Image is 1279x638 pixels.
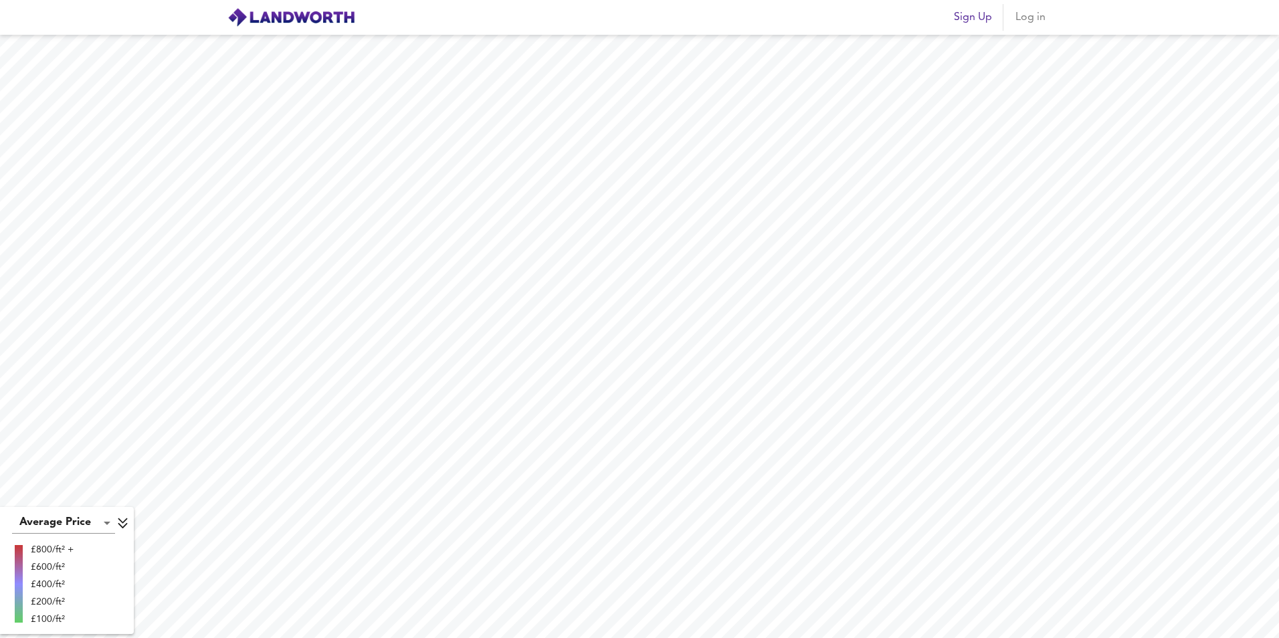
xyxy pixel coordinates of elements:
div: £100/ft² [31,613,74,626]
img: logo [227,7,355,27]
div: £600/ft² [31,560,74,574]
div: Average Price [12,512,115,534]
span: Log in [1014,8,1046,27]
div: £400/ft² [31,578,74,591]
span: Sign Up [954,8,992,27]
button: Sign Up [949,4,997,31]
div: £800/ft² + [31,543,74,556]
div: £200/ft² [31,595,74,609]
button: Log in [1009,4,1052,31]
